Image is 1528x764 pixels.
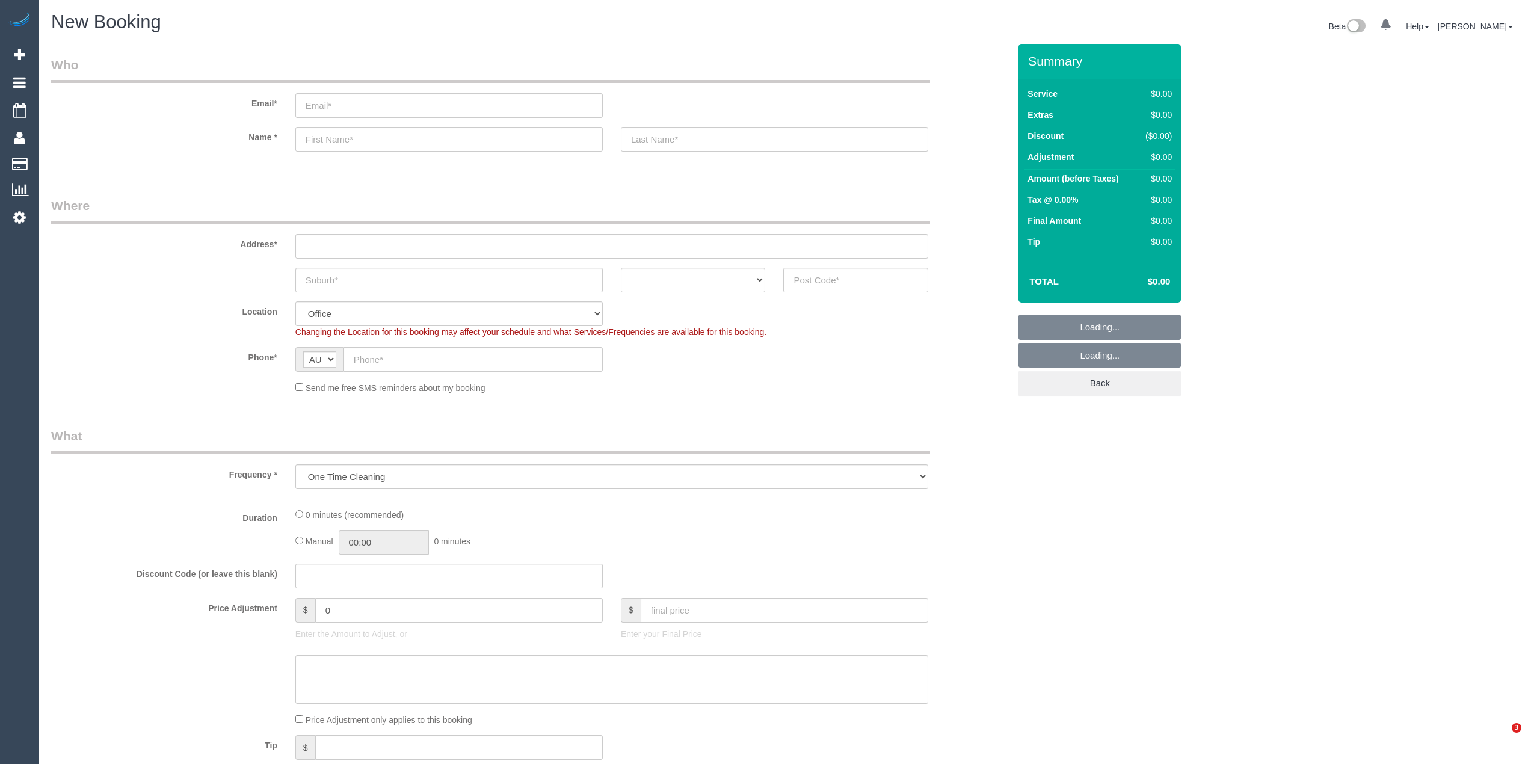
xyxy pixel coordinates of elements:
[295,327,766,337] span: Changing the Location for this booking may affect your schedule and what Services/Frequencies are...
[1406,22,1429,31] a: Help
[1027,215,1081,227] label: Final Amount
[783,268,928,292] input: Post Code*
[1028,54,1175,68] h3: Summary
[295,735,315,760] span: $
[1027,236,1040,248] label: Tip
[1140,215,1172,227] div: $0.00
[1027,194,1078,206] label: Tax @ 0.00%
[42,93,286,109] label: Email*
[42,508,286,524] label: Duration
[1329,22,1366,31] a: Beta
[1438,22,1513,31] a: [PERSON_NAME]
[306,510,404,520] span: 0 minutes (recommended)
[42,735,286,751] label: Tip
[42,234,286,250] label: Address*
[306,383,485,393] span: Send me free SMS reminders about my booking
[306,715,472,725] span: Price Adjustment only applies to this booking
[295,628,603,640] p: Enter the Amount to Adjust, or
[641,598,928,623] input: final price
[1140,173,1172,185] div: $0.00
[621,598,641,623] span: $
[1346,19,1366,35] img: New interface
[1027,88,1058,100] label: Service
[621,127,928,152] input: Last Name*
[1027,151,1074,163] label: Adjustment
[1027,109,1053,121] label: Extras
[295,268,603,292] input: Suburb*
[295,598,315,623] span: $
[42,564,286,580] label: Discount Code (or leave this blank)
[621,628,928,640] p: Enter your Final Price
[51,427,930,454] legend: What
[1027,130,1064,142] label: Discount
[1140,88,1172,100] div: $0.00
[434,537,470,546] span: 0 minutes
[42,301,286,318] label: Location
[343,347,603,372] input: Phone*
[7,12,31,29] img: Automaid Logo
[1140,109,1172,121] div: $0.00
[42,347,286,363] label: Phone*
[1140,130,1172,142] div: ($0.00)
[1487,723,1516,752] iframe: Intercom live chat
[1512,723,1521,733] span: 3
[42,598,286,614] label: Price Adjustment
[306,537,333,546] span: Manual
[1027,173,1118,185] label: Amount (before Taxes)
[1112,277,1170,287] h4: $0.00
[1018,371,1181,396] a: Back
[1029,276,1059,286] strong: Total
[42,127,286,143] label: Name *
[42,464,286,481] label: Frequency *
[295,127,603,152] input: First Name*
[1140,194,1172,206] div: $0.00
[51,11,161,32] span: New Booking
[295,93,603,118] input: Email*
[1140,151,1172,163] div: $0.00
[51,197,930,224] legend: Where
[51,56,930,83] legend: Who
[1140,236,1172,248] div: $0.00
